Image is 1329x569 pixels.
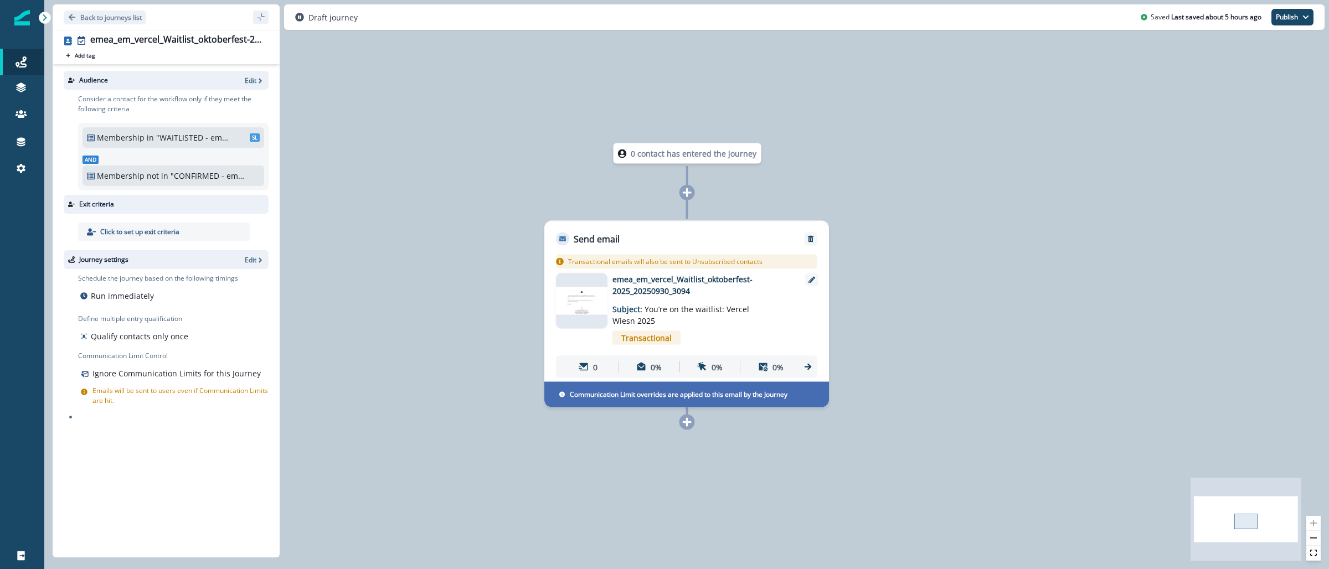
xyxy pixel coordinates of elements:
[80,13,142,22] p: Back to journeys list
[651,361,662,373] p: 0%
[245,255,256,265] p: Edit
[570,390,787,400] p: Communication Limit overrides are applied to this email by the Journey
[1271,9,1313,25] button: Publish
[78,351,269,361] p: Communication Limit Control
[802,235,820,243] button: Remove
[245,76,264,85] button: Edit
[245,76,256,85] p: Edit
[83,156,99,164] span: And
[1151,12,1170,22] p: Saved
[556,287,607,314] img: email asset unavailable
[64,51,97,60] button: Add tag
[308,12,358,23] p: Draft journey
[75,52,95,59] p: Add tag
[14,10,30,25] img: Inflection
[78,314,190,324] p: Define multiple entry qualification
[612,273,790,297] p: emea_em_vercel_Waitlist_oktoberfest-2025_20250930_3094
[91,330,188,342] p: Qualify contacts only once
[568,257,763,267] p: Transactional emails will also be sent to Unsubscribed contacts
[593,361,597,373] p: 0
[64,11,146,24] button: Go back
[253,11,269,24] button: sidebar collapse toggle
[574,232,620,246] p: Send email
[612,297,751,327] p: Subject:
[97,132,145,143] p: Membership
[79,255,128,265] p: Journey settings
[156,132,231,143] p: "WAITLISTED - emea_event_field_vercel-frontend-wiesn-2025_20250930"
[544,221,829,407] div: Send emailRemoveTransactional emails will also be sent to Unsubscribed contactsemail asset unavai...
[1171,12,1261,22] p: Last saved about 5 hours ago
[79,75,108,85] p: Audience
[1306,546,1321,561] button: fit view
[78,273,238,283] p: Schedule the journey based on the following timings
[612,331,681,345] span: Transactional
[147,170,168,182] p: not in
[250,133,260,142] span: SL
[171,170,245,182] p: "CONFIRMED - emea_event_field_vercel-frontend-wiesn-2025_20250930 for 3093"
[90,34,264,46] div: emea_em_vercel_Waitlist_oktoberfest-2025_20250930_3094
[1306,531,1321,546] button: zoom out
[147,132,154,143] p: in
[245,255,264,265] button: Edit
[91,290,154,302] p: Run immediately
[78,94,269,114] p: Consider a contact for the workflow only if they meet the following criteria
[712,361,723,373] p: 0%
[581,143,794,164] div: 0 contact has entered the journey
[92,368,261,379] p: Ignore Communication Limits for this Journey
[612,304,749,326] span: You’re on the waitlist: Vercel Wiesn 2025
[79,199,114,209] p: Exit criteria
[97,170,145,182] p: Membership
[92,386,269,406] p: Emails will be sent to users even if Communication Limits are hit.
[772,361,784,373] p: 0%
[631,148,756,159] p: 0 contact has entered the journey
[100,227,179,237] p: Click to set up exit criteria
